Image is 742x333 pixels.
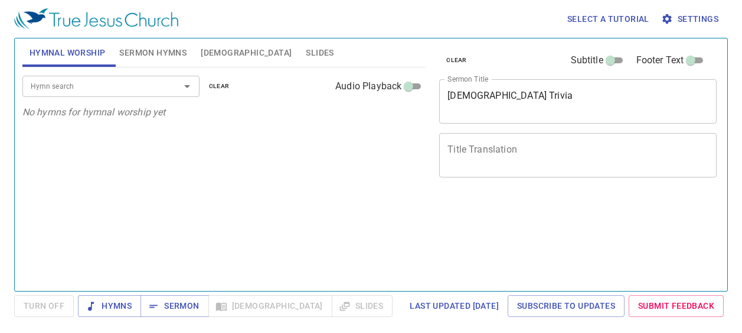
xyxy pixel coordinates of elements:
span: clear [209,81,230,92]
span: Footer Text [636,53,684,67]
a: Last updated [DATE] [405,295,504,317]
span: Select a tutorial [567,12,649,27]
span: [DEMOGRAPHIC_DATA] [201,46,292,60]
a: Subscribe to Updates [508,295,625,317]
button: clear [202,79,237,93]
span: Last updated [DATE] [410,299,499,313]
button: Open [179,78,195,95]
span: Hymnal Worship [30,46,106,60]
a: Submit Feedback [629,295,724,317]
button: Sermon [140,295,208,317]
span: Submit Feedback [638,299,714,313]
span: Sermon [150,299,199,313]
span: Audio Playback [335,79,401,93]
button: Hymns [78,295,141,317]
span: Hymns [87,299,132,313]
i: No hymns for hymnal worship yet [22,106,166,118]
img: True Jesus Church [14,8,178,30]
textarea: [DEMOGRAPHIC_DATA] Trivia [447,90,708,112]
button: Settings [659,8,723,30]
span: Slides [306,46,334,60]
span: Subscribe to Updates [517,299,615,313]
span: Subtitle [571,53,603,67]
iframe: from-child [434,190,662,290]
span: Settings [663,12,718,27]
button: Select a tutorial [563,8,654,30]
span: Sermon Hymns [119,46,187,60]
span: clear [446,55,467,66]
button: clear [439,53,474,67]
